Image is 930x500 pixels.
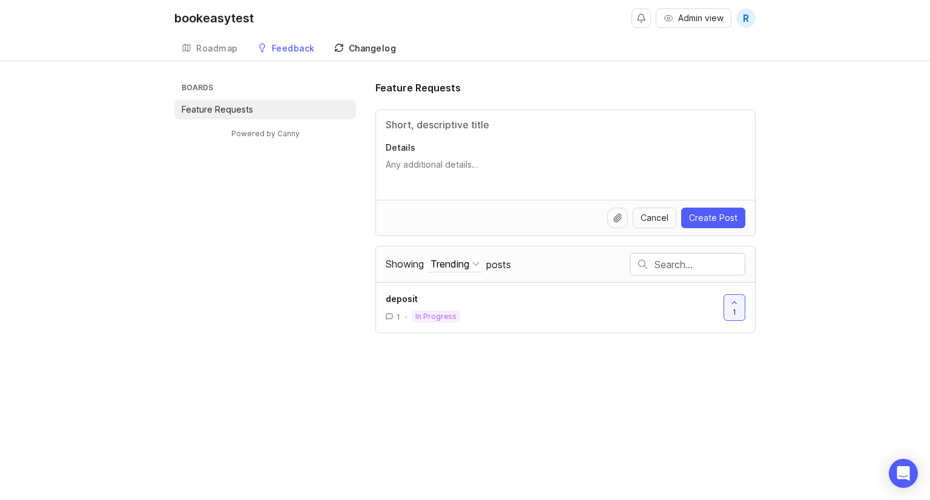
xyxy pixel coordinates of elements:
[641,212,668,224] span: Cancel
[196,44,238,53] div: Roadmap
[655,258,745,271] input: Search…
[229,127,302,140] a: Powered by Canny
[889,459,918,488] div: Open Intercom Messenger
[681,208,745,228] button: Create Post
[632,8,651,28] button: Notifications
[174,36,245,61] a: Roadmap
[743,11,749,25] span: R
[633,208,676,228] button: Cancel
[656,8,731,28] button: Admin view
[486,258,511,271] span: posts
[724,294,745,321] button: 1
[689,212,737,224] span: Create Post
[386,117,745,132] input: Title
[174,12,254,24] div: bookeasytest
[174,100,356,119] a: Feature Requests
[733,307,736,317] span: 1
[415,312,457,321] p: in progress
[386,294,418,304] span: deposit
[179,81,356,97] h3: Boards
[386,258,424,270] span: Showing
[386,159,745,183] textarea: Details
[736,8,756,28] button: R
[272,44,315,53] div: Feedback
[327,36,404,61] a: Changelog
[430,257,469,271] div: Trending
[250,36,322,61] a: Feedback
[405,312,407,322] div: ·
[375,81,461,95] h1: Feature Requests
[678,12,724,24] span: Admin view
[182,104,253,116] p: Feature Requests
[386,292,724,323] a: deposit1·in progress
[397,312,400,322] span: 1
[428,256,482,272] button: Showing
[386,142,745,154] p: Details
[349,44,397,53] div: Changelog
